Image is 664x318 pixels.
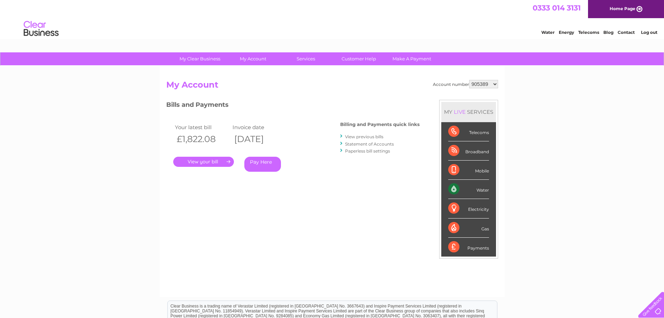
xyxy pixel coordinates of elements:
[452,109,467,115] div: LIVE
[448,199,489,218] div: Electricity
[173,157,234,167] a: .
[168,4,497,34] div: Clear Business is a trading name of Verastar Limited (registered in [GEOGRAPHIC_DATA] No. 3667643...
[166,100,420,112] h3: Bills and Payments
[231,123,288,132] td: Invoice date
[448,180,489,199] div: Water
[441,102,496,122] div: MY SERVICES
[641,30,657,35] a: Log out
[559,30,574,35] a: Energy
[277,52,335,65] a: Services
[330,52,388,65] a: Customer Help
[171,52,229,65] a: My Clear Business
[433,80,498,88] div: Account number
[448,238,489,257] div: Payments
[541,30,555,35] a: Water
[618,30,635,35] a: Contact
[448,122,489,141] div: Telecoms
[244,157,281,172] a: Pay Here
[345,141,394,147] a: Statement of Accounts
[166,80,498,93] h2: My Account
[173,123,231,132] td: Your latest bill
[345,134,383,139] a: View previous bills
[23,18,59,39] img: logo.png
[231,132,288,146] th: [DATE]
[578,30,599,35] a: Telecoms
[383,52,441,65] a: Make A Payment
[448,219,489,238] div: Gas
[173,132,231,146] th: £1,822.08
[448,161,489,180] div: Mobile
[533,3,581,12] a: 0333 014 3131
[603,30,613,35] a: Blog
[340,122,420,127] h4: Billing and Payments quick links
[224,52,282,65] a: My Account
[448,141,489,161] div: Broadband
[345,148,390,154] a: Paperless bill settings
